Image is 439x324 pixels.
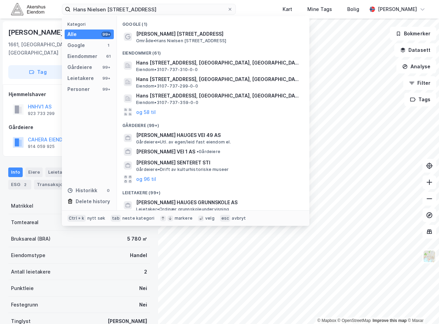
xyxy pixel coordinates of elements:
[136,139,231,145] span: Gårdeiere • Utl. av egen/leid fast eiendom el.
[101,32,111,37] div: 99+
[136,175,156,183] button: og 96 til
[11,202,33,210] div: Matrikkel
[11,3,45,15] img: akershus-eiendom-logo.9091f326c980b4bce74ccdd9f866810c.svg
[136,159,301,167] span: [PERSON_NAME] SENTERET STI
[106,188,111,193] div: 0
[8,65,67,79] button: Tag
[232,216,246,221] div: avbryt
[34,180,81,189] div: Transaksjoner
[67,74,94,82] div: Leietakere
[45,167,84,177] div: Leietakere
[67,63,92,71] div: Gårdeiere
[139,301,147,309] div: Nei
[130,251,147,259] div: Handel
[67,215,86,222] div: Ctrl + k
[127,235,147,243] div: 5 780 ㎡
[11,284,34,292] div: Punktleie
[197,149,199,154] span: •
[136,108,156,116] button: og 58 til
[11,218,39,227] div: Tomteareal
[117,16,309,28] div: Google (1)
[8,180,31,189] div: ESG
[11,251,45,259] div: Eiendomstype
[87,216,106,221] div: nytt søk
[423,250,436,263] img: Z
[136,59,301,67] span: Hans [STREET_ADDRESS], [GEOGRAPHIC_DATA], [GEOGRAPHIC_DATA]
[101,76,111,81] div: 99+
[378,5,417,13] div: [PERSON_NAME]
[136,198,301,207] span: [PERSON_NAME] HAUGES GRUNNSKOLE AS
[117,45,309,57] div: Eiendommer (61)
[67,85,90,93] div: Personer
[136,100,198,105] span: Eiendom • 3107-737-359-0-0
[76,197,110,206] div: Delete history
[8,40,95,57] div: 1661, [GEOGRAPHIC_DATA], [GEOGRAPHIC_DATA]
[175,216,193,221] div: markere
[136,167,229,172] span: Gårdeiere • Drift av kulturhistoriske museer
[317,318,336,323] a: Mapbox
[139,284,147,292] div: Nei
[28,111,55,116] div: 923 733 299
[136,131,301,139] span: [PERSON_NAME] HAUGES VEI 49 AS
[136,148,195,156] span: [PERSON_NAME] VEI 1 AS
[136,38,226,44] span: Område • Hans Nielsen [STREET_ADDRESS]
[136,92,301,100] span: Hans [STREET_ADDRESS], [GEOGRAPHIC_DATA], [GEOGRAPHIC_DATA]
[373,318,407,323] a: Improve this map
[11,268,51,276] div: Antall leietakere
[22,181,29,188] div: 2
[67,52,97,60] div: Eiendommer
[405,291,439,324] div: Kontrollprogram for chat
[101,65,111,70] div: 99+
[136,67,198,72] span: Eiendom • 3107-737-310-0-0
[197,149,220,154] span: Gårdeiere
[67,30,77,38] div: Alle
[307,5,332,13] div: Mine Tags
[220,215,231,222] div: esc
[338,318,371,323] a: OpenStreetMap
[122,216,155,221] div: neste kategori
[205,216,215,221] div: velg
[394,43,436,57] button: Datasett
[136,207,229,212] span: Leietaker • Ordinær grunnskoleundervisning
[144,268,147,276] div: 2
[11,301,38,309] div: Festegrunn
[70,4,227,14] input: Søk på adresse, matrikkel, gårdeiere, leietakere eller personer
[106,54,111,59] div: 61
[405,291,439,324] iframe: Chat Widget
[117,185,309,197] div: Leietakere (99+)
[8,167,23,177] div: Info
[9,123,150,131] div: Gårdeiere
[117,117,309,130] div: Gårdeiere (99+)
[106,43,111,48] div: 1
[396,60,436,73] button: Analyse
[404,93,436,106] button: Tags
[67,22,114,27] div: Kategori
[28,144,55,149] div: 914 059 925
[347,5,359,13] div: Bolig
[67,186,97,195] div: Historikk
[390,27,436,40] button: Bokmerker
[136,83,198,89] span: Eiendom • 3107-737-299-0-0
[101,86,111,92] div: 99+
[8,27,108,38] div: [PERSON_NAME] Hauges Vei 1
[67,41,85,49] div: Google
[9,90,150,99] div: Hjemmelshaver
[403,76,436,90] button: Filter
[25,167,43,177] div: Eiere
[11,235,51,243] div: Bruksareal (BRA)
[111,215,121,222] div: tab
[136,30,301,38] span: [PERSON_NAME] [STREET_ADDRESS]
[136,75,301,83] span: Hans [STREET_ADDRESS], [GEOGRAPHIC_DATA], [GEOGRAPHIC_DATA]
[283,5,292,13] div: Kart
